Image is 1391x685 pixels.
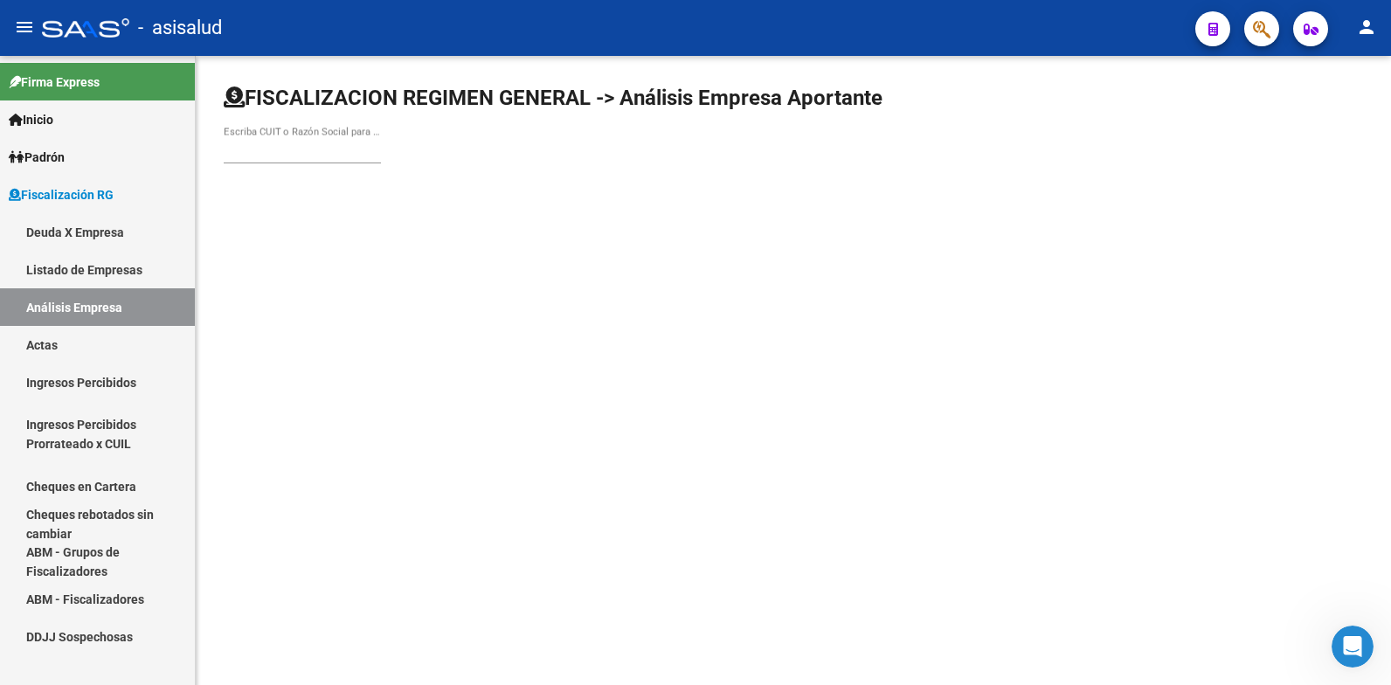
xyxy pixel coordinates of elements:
[138,9,222,47] span: - asisalud
[224,84,882,112] h1: FISCALIZACION REGIMEN GENERAL -> Análisis Empresa Aportante
[1356,17,1377,38] mat-icon: person
[9,110,53,129] span: Inicio
[14,17,35,38] mat-icon: menu
[1332,626,1374,668] iframe: Intercom live chat
[9,148,65,167] span: Padrón
[9,73,100,92] span: Firma Express
[9,185,114,204] span: Fiscalización RG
